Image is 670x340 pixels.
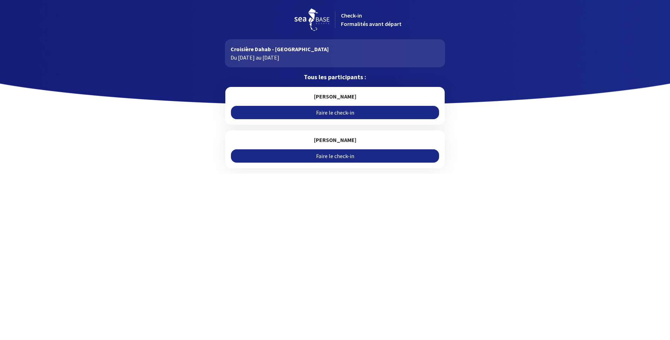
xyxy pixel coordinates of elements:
[231,45,439,53] p: Croisière Dahab - [GEOGRAPHIC_DATA]
[341,12,402,27] span: Check-in Formalités avant départ
[294,8,329,31] img: logo_seabase.svg
[231,53,439,62] p: Du [DATE] au [DATE]
[225,73,445,81] p: Tous les participants :
[231,93,439,100] h5: [PERSON_NAME]
[231,136,439,144] h5: [PERSON_NAME]
[231,149,439,163] a: Faire le check-in
[231,106,439,119] a: Faire le check-in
